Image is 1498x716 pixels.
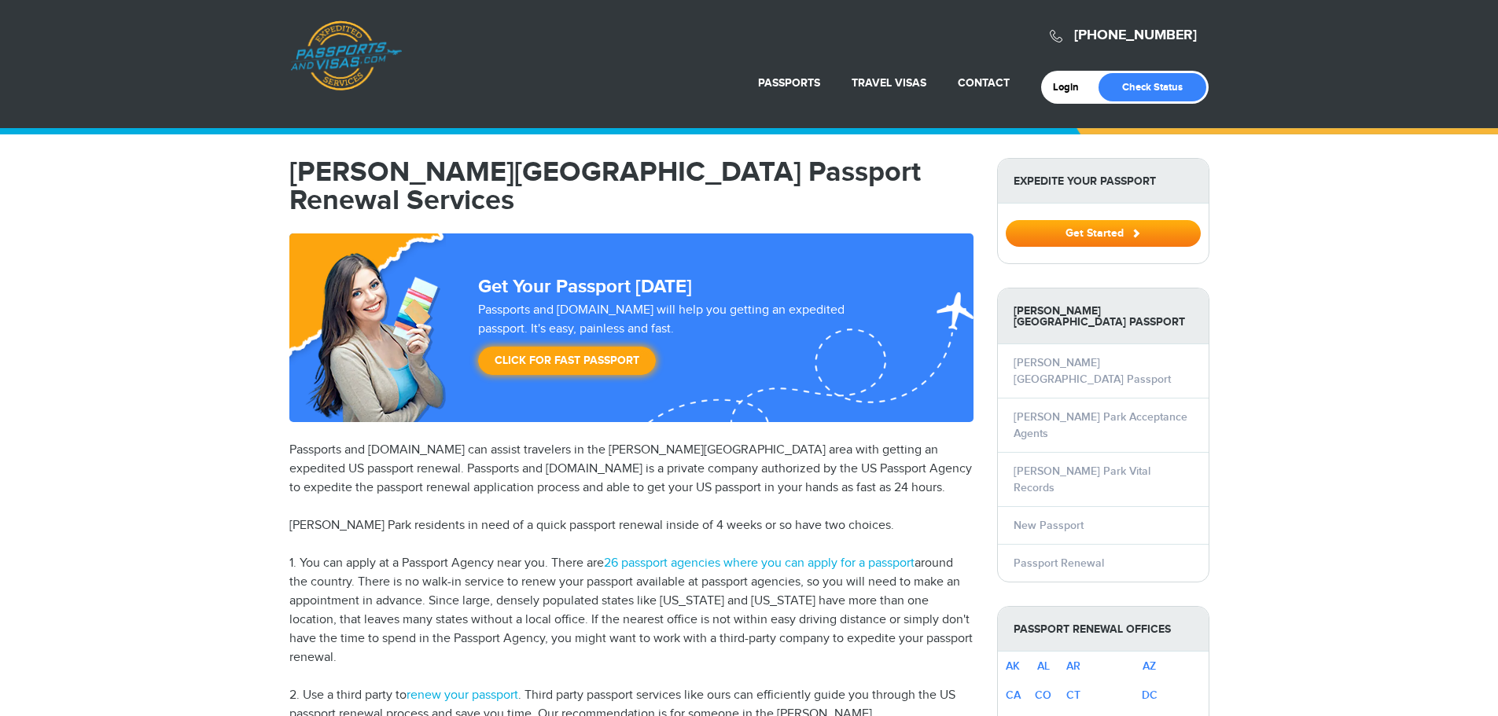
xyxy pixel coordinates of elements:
[289,554,974,667] p: 1. You can apply at a Passport Agency near you. There are around the country. There is no walk-in...
[472,301,901,383] div: Passports and [DOMAIN_NAME] will help you getting an expedited passport. It's easy, painless and ...
[289,441,974,498] p: Passports and [DOMAIN_NAME] can assist travelers in the [PERSON_NAME][GEOGRAPHIC_DATA] area with ...
[852,76,926,90] a: Travel Visas
[289,516,974,535] p: [PERSON_NAME] Park residents in need of a quick passport renewal inside of 4 weeks or so have two...
[1143,659,1156,673] a: AZ
[1014,519,1084,532] a: New Passport
[1053,81,1090,94] a: Login
[1006,659,1020,673] a: AK
[1099,73,1206,101] a: Check Status
[1006,226,1201,239] a: Get Started
[1006,220,1201,247] button: Get Started
[478,347,656,375] a: Click for Fast Passport
[1006,688,1021,702] a: CA
[998,607,1209,652] strong: Passport Renewal Offices
[1074,27,1197,44] a: [PHONE_NUMBER]
[1035,688,1051,702] a: CO
[1037,659,1050,673] a: AL
[1014,410,1187,440] a: [PERSON_NAME] Park Acceptance Agents
[604,556,915,571] a: 26 passport agencies where you can apply for a passport
[1014,356,1171,386] a: [PERSON_NAME][GEOGRAPHIC_DATA] Passport
[478,275,692,298] strong: Get Your Passport [DATE]
[1066,659,1080,673] a: AR
[407,688,518,703] a: renew your passport
[998,159,1209,204] strong: Expedite Your Passport
[1014,556,1104,570] a: Passport Renewal
[1142,688,1158,702] a: DC
[289,158,974,215] h1: [PERSON_NAME][GEOGRAPHIC_DATA] Passport Renewal Services
[290,20,402,91] a: Passports & [DOMAIN_NAME]
[958,76,1010,90] a: Contact
[998,288,1209,344] strong: [PERSON_NAME][GEOGRAPHIC_DATA] Passport
[1014,464,1150,494] a: [PERSON_NAME] Park Vital Records
[758,76,820,90] a: Passports
[1066,688,1080,702] a: CT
